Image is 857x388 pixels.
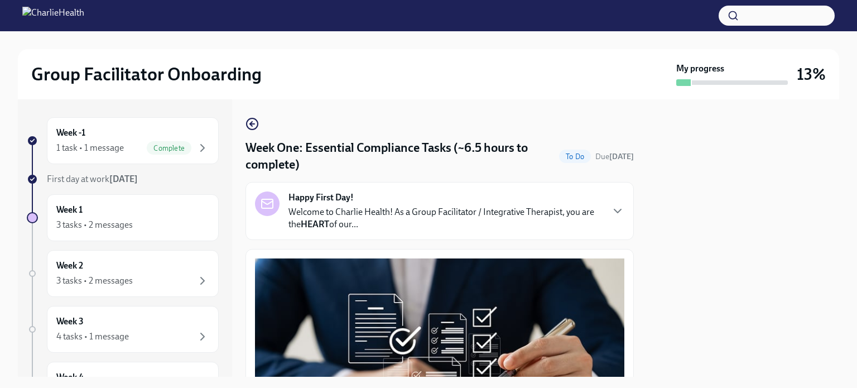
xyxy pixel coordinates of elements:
span: First day at work [47,174,138,184]
div: 3 tasks • 2 messages [56,275,133,287]
p: Welcome to Charlie Health! As a Group Facilitator / Integrative Therapist, you are the of our... [288,206,602,231]
a: Week 23 tasks • 2 messages [27,250,219,297]
span: To Do [559,152,591,161]
h6: Week 4 [56,371,84,384]
img: CharlieHealth [22,7,84,25]
div: 3 tasks • 2 messages [56,219,133,231]
h3: 13% [797,64,826,84]
h6: Week -1 [56,127,85,139]
a: Week -11 task • 1 messageComplete [27,117,219,164]
a: Week 13 tasks • 2 messages [27,194,219,241]
h6: Week 3 [56,315,84,328]
strong: [DATE] [109,174,138,184]
span: Due [595,152,634,161]
strong: [DATE] [609,152,634,161]
span: September 9th, 2025 07:00 [595,151,634,162]
a: First day at work[DATE] [27,173,219,185]
div: 1 task • 1 message [56,142,124,154]
strong: HEART [301,219,329,229]
span: Complete [147,144,191,152]
h6: Week 2 [56,260,83,272]
strong: Happy First Day! [288,191,354,204]
a: Week 34 tasks • 1 message [27,306,219,353]
div: 4 tasks • 1 message [56,330,129,343]
h2: Group Facilitator Onboarding [31,63,262,85]
h6: Week 1 [56,204,83,216]
h4: Week One: Essential Compliance Tasks (~6.5 hours to complete) [245,140,555,173]
strong: My progress [676,63,724,75]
